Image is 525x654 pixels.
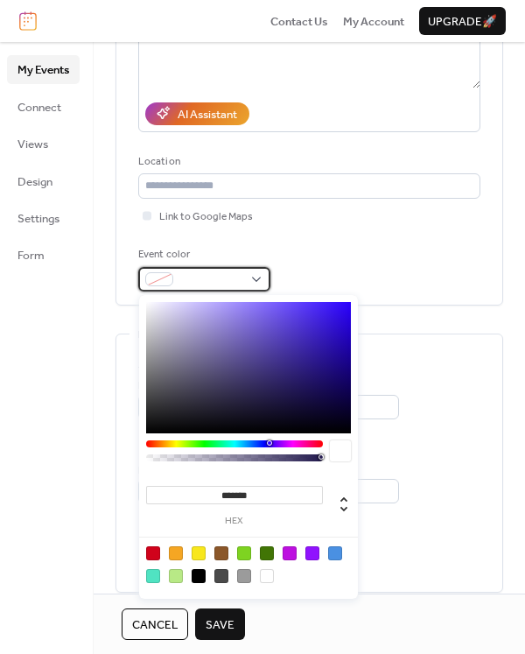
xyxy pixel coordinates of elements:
[260,569,274,583] div: #FFFFFF
[270,13,328,31] span: Contact Us
[7,93,80,121] a: Connect
[146,546,160,560] div: #D0021B
[17,247,45,264] span: Form
[195,608,245,640] button: Save
[214,546,228,560] div: #8B572A
[260,546,274,560] div: #417505
[7,204,80,232] a: Settings
[237,546,251,560] div: #7ED321
[7,55,80,83] a: My Events
[237,569,251,583] div: #9B9B9B
[146,569,160,583] div: #50E3C2
[146,517,323,526] label: hex
[206,616,234,634] span: Save
[122,608,188,640] button: Cancel
[138,153,477,171] div: Location
[169,546,183,560] div: #F5A623
[132,616,178,634] span: Cancel
[17,61,69,79] span: My Events
[192,569,206,583] div: #000000
[283,546,297,560] div: #BD10E0
[419,7,506,35] button: Upgrade🚀
[192,546,206,560] div: #F8E71C
[7,167,80,195] a: Design
[178,106,237,123] div: AI Assistant
[343,12,404,30] a: My Account
[138,246,267,264] div: Event color
[19,11,37,31] img: logo
[214,569,228,583] div: #4A4A4A
[343,13,404,31] span: My Account
[17,99,61,116] span: Connect
[7,130,80,158] a: Views
[17,173,52,191] span: Design
[305,546,319,560] div: #9013FE
[169,569,183,583] div: #B8E986
[17,210,59,228] span: Settings
[17,136,48,153] span: Views
[159,208,253,226] span: Link to Google Maps
[328,546,342,560] div: #4A90E2
[145,102,249,125] button: AI Assistant
[428,13,497,31] span: Upgrade 🚀
[270,12,328,30] a: Contact Us
[7,241,80,269] a: Form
